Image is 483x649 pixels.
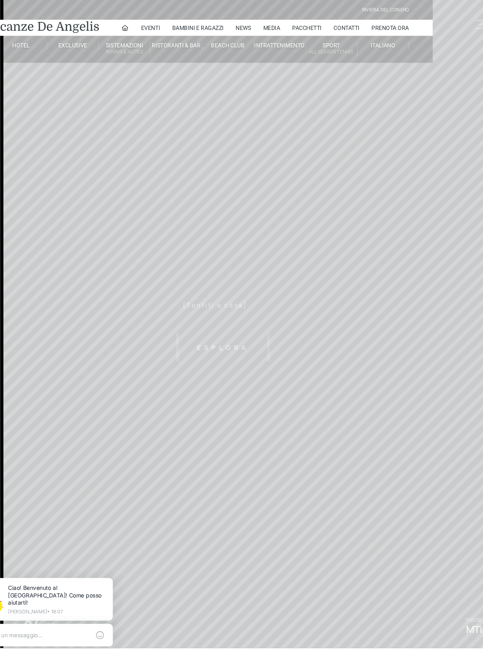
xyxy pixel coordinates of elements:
p: Home [23,254,36,261]
input: Cerca un articolo... [17,142,124,150]
span: [PERSON_NAME] [32,73,120,80]
a: [DEMOGRAPHIC_DATA] tutto [68,61,140,67]
button: Inizia una conversazione [12,96,140,111]
p: Aiuto [117,254,128,261]
button: Le tue preferenze relative al consenso per le tecnologie di tracciamento [464,630,477,643]
a: Italiano [361,39,409,46]
p: Ciao! Benvenuto al [GEOGRAPHIC_DATA]! Come posso aiutarti! [32,82,120,89]
span: Trova una risposta [12,126,59,132]
a: Eventi [157,19,175,34]
span: Italiano [373,40,396,46]
a: Hotel [20,39,68,46]
button: Home [6,243,53,261]
a: Apri Centro Assistenza [81,126,140,132]
iframe: Customerly Messenger Launcher [6,619,29,642]
span: 1 [76,243,81,248]
a: Pacchetti [299,19,327,34]
p: [PERSON_NAME] • 18:07 [36,39,129,43]
small: Rooms & Suites [117,45,165,53]
span: 1 [132,82,140,89]
a: Exclusive [69,39,117,46]
small: All Season Tennis [312,45,360,53]
span: Inizia una conversazione [49,100,112,106]
img: light [12,74,27,89]
a: Intrattenimento [263,39,312,46]
a: [PERSON_NAME]Ciao! Benvenuto al [GEOGRAPHIC_DATA]! Come posso aiutarti!24 h fa1 [9,70,143,92]
p: 24 h fa [125,73,140,80]
img: light [17,28,32,43]
a: Beach Club [215,39,263,46]
div: Riviera Del Conero [365,6,409,13]
a: SportAll Season Tennis [312,39,360,53]
p: Ciao! Benvenuto al [GEOGRAPHIC_DATA]! Come posso aiutarti! [36,15,129,36]
a: SistemazioniRooms & Suites [117,39,166,53]
p: La nostra missione è rendere la tua esperienza straordinaria! [6,33,127,49]
h2: Ciao da De Angelis Resort 👋 [6,6,127,30]
a: News [246,19,261,34]
span: Le tue conversazioni [12,61,65,67]
a: Ristoranti & Bar [166,39,214,46]
a: Media [272,19,288,34]
p: Messaggi [66,254,86,261]
a: Prenota Ora [374,19,409,34]
a: Bambini e Ragazzi [186,19,235,34]
button: Aiuto [99,243,146,261]
button: 1Messaggi [53,243,99,261]
a: Contatti [338,19,363,34]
